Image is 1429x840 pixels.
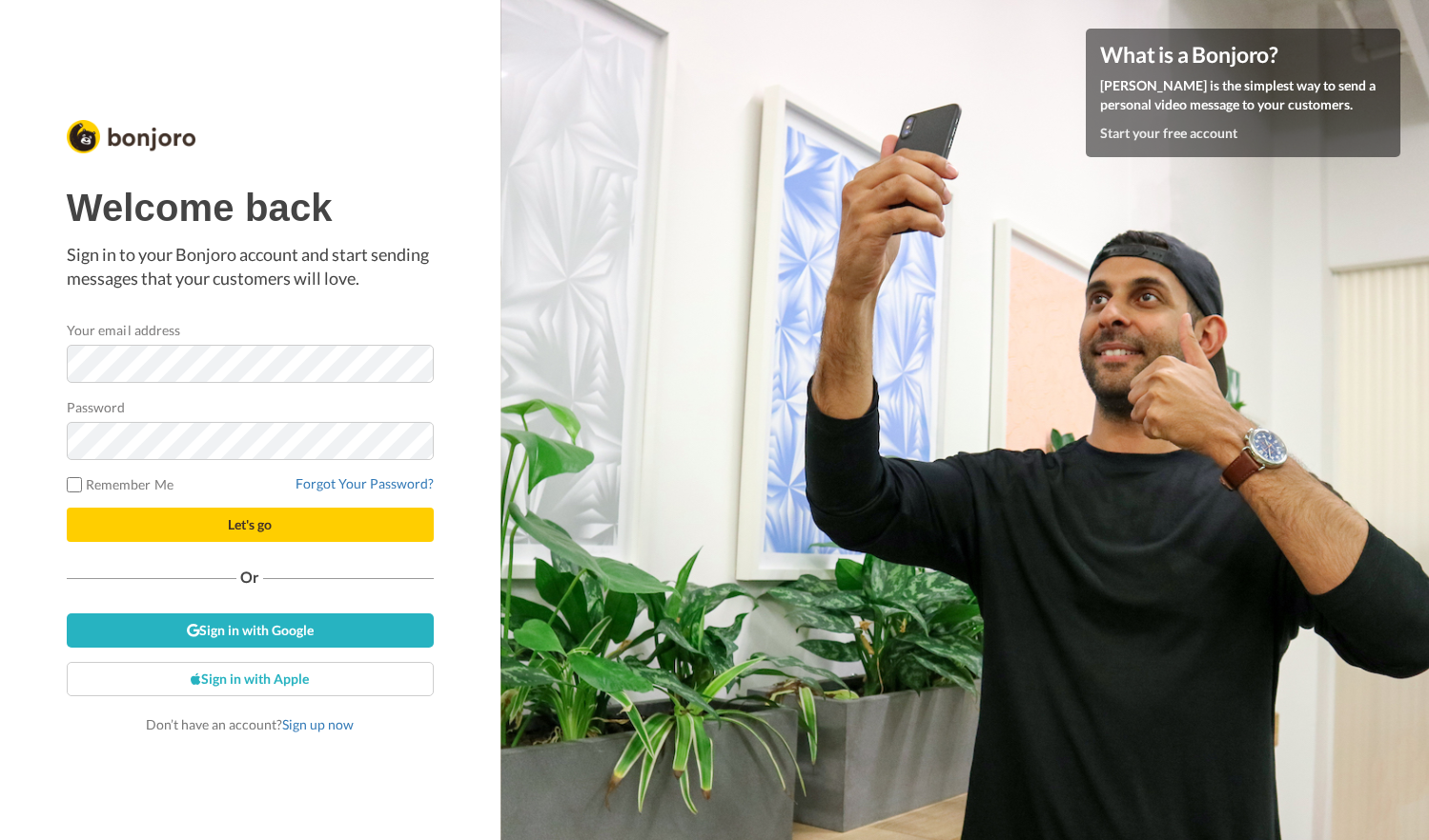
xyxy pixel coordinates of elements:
p: [PERSON_NAME] is the simplest way to send a personal video message to your customers. [1100,76,1386,114]
a: Sign up now [282,716,354,732]
a: Start your free account [1100,125,1237,141]
button: Let's go [67,508,434,542]
p: Sign in to your Bonjoro account and start sending messages that your customers will love. [67,243,434,291]
span: Don’t have an account? [146,716,354,732]
label: Remember Me [67,474,174,494]
a: Sign in with Apple [67,662,434,696]
span: Or [236,570,263,584]
h4: What is a Bonjoro? [1100,43,1386,67]
input: Remember Me [67,477,82,492]
span: Let's go [228,516,272,532]
a: Sign in with Google [67,613,434,648]
label: Your email address [67,320,180,340]
a: Forgot Your Password? [296,475,434,491]
h1: Welcome back [67,187,434,229]
label: Password [67,397,126,417]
